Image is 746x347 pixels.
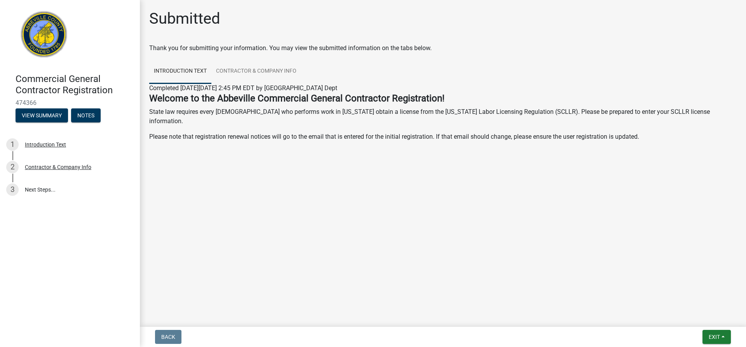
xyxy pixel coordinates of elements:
a: Contractor & Company Info [211,59,301,84]
div: Contractor & Company Info [25,164,91,170]
button: View Summary [16,108,68,122]
span: 474366 [16,99,124,106]
div: Introduction Text [25,142,66,147]
h1: Submitted [149,9,220,28]
button: Exit [702,330,731,344]
div: 2 [6,161,19,173]
img: Abbeville County, South Carolina [16,8,73,65]
div: 3 [6,183,19,196]
strong: Welcome to the Abbeville Commercial General Contractor Registration! [149,93,444,104]
span: Back [161,334,175,340]
button: Back [155,330,181,344]
h4: Commercial General Contractor Registration [16,73,134,96]
button: Notes [71,108,101,122]
a: Introduction Text [149,59,211,84]
div: Thank you for submitting your information. You may view the submitted information on the tabs below. [149,44,737,53]
wm-modal-confirm: Summary [16,113,68,119]
div: 1 [6,138,19,151]
span: Completed [DATE][DATE] 2:45 PM EDT by [GEOGRAPHIC_DATA] Dept [149,84,337,92]
wm-modal-confirm: Notes [71,113,101,119]
p: Please note that registration renewal notices will go to the email that is entered for the initia... [149,132,737,141]
span: Exit [709,334,720,340]
p: State law requires every [DEMOGRAPHIC_DATA] who performs work in [US_STATE] obtain a license from... [149,107,737,126]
